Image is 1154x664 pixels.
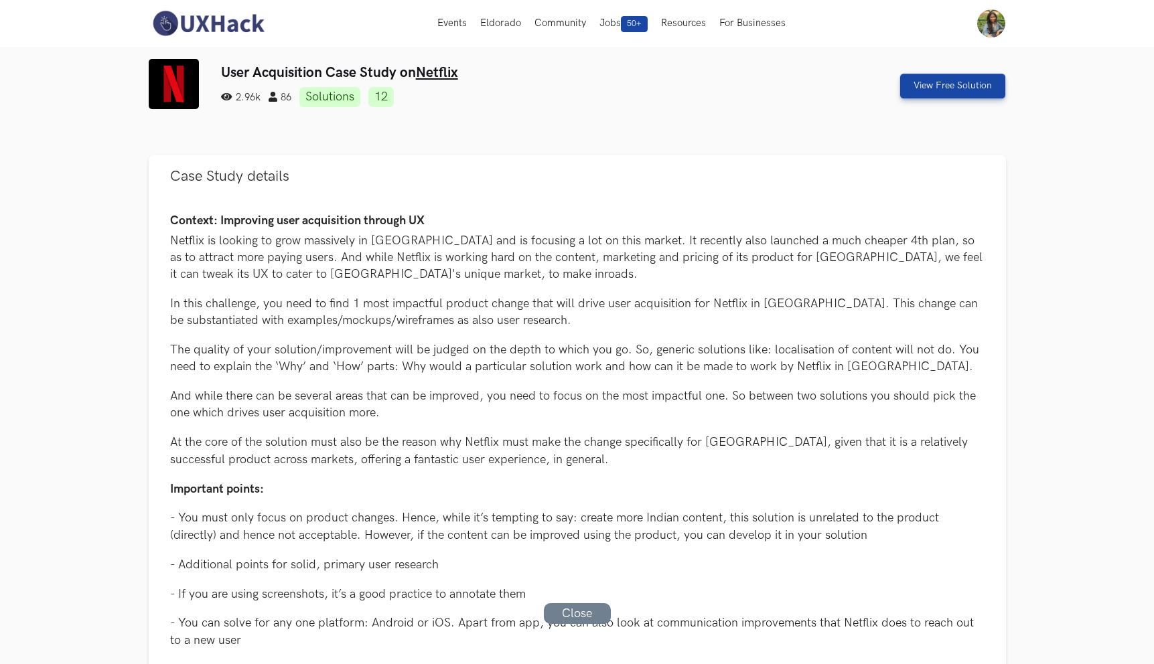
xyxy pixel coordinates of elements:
[170,586,985,602] p: - If you are using screenshots, it’s a good practice to annotate them
[269,92,291,103] span: 86
[149,9,268,37] img: UXHack-logo.png
[368,87,394,107] a: 12
[170,214,985,228] h4: Context: Improving user acquisition through UX
[170,388,985,421] p: And while there can be several areas that can be improved, you need to focus on the most impactfu...
[170,295,985,329] p: In this challenge, you need to find 1 most impactful product change that will drive user acquisit...
[149,155,1006,197] button: Case Study details
[149,59,199,109] img: Netflix logo
[544,603,611,624] a: Close
[900,74,1005,98] a: View Free Solution
[170,232,985,283] p: Netflix is looking to grow massively in [GEOGRAPHIC_DATA] and is focusing a lot on this market. I...
[170,482,264,496] strong: Important points:
[170,341,985,375] p: The quality of your solution/improvement will be judged on the depth to which you go. So, generic...
[170,509,985,543] p: - You must only focus on product changes. Hence, while it’s tempting to say: create more Indian c...
[170,167,289,185] span: Case Study details
[170,556,985,573] p: - Additional points for solid, primary user research
[299,87,360,107] a: Solutions
[170,614,985,648] p: - You can solve for any one platform: Android or iOS. Apart from app, you can also look at commun...
[977,9,1005,37] img: Your profile pic
[416,64,458,81] a: Netflix
[221,92,261,103] span: 2.96k
[170,434,985,467] p: At the core of the solution must also be the reason why Netflix must make the change specifically...
[221,64,788,81] h3: User Acquisition Case Study on
[621,16,648,32] span: 50+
